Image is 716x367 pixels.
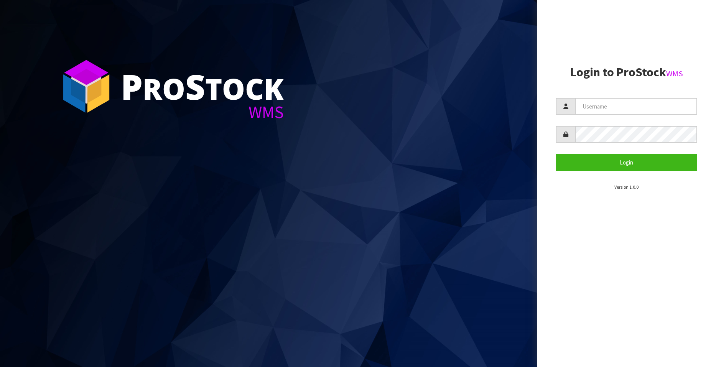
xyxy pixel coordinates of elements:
[121,63,143,110] span: P
[121,69,284,104] div: ro tock
[58,58,115,115] img: ProStock Cube
[614,184,639,190] small: Version 1.0.0
[556,154,697,171] button: Login
[666,69,683,79] small: WMS
[575,98,697,115] input: Username
[185,63,205,110] span: S
[556,66,697,79] h2: Login to ProStock
[121,104,284,121] div: WMS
